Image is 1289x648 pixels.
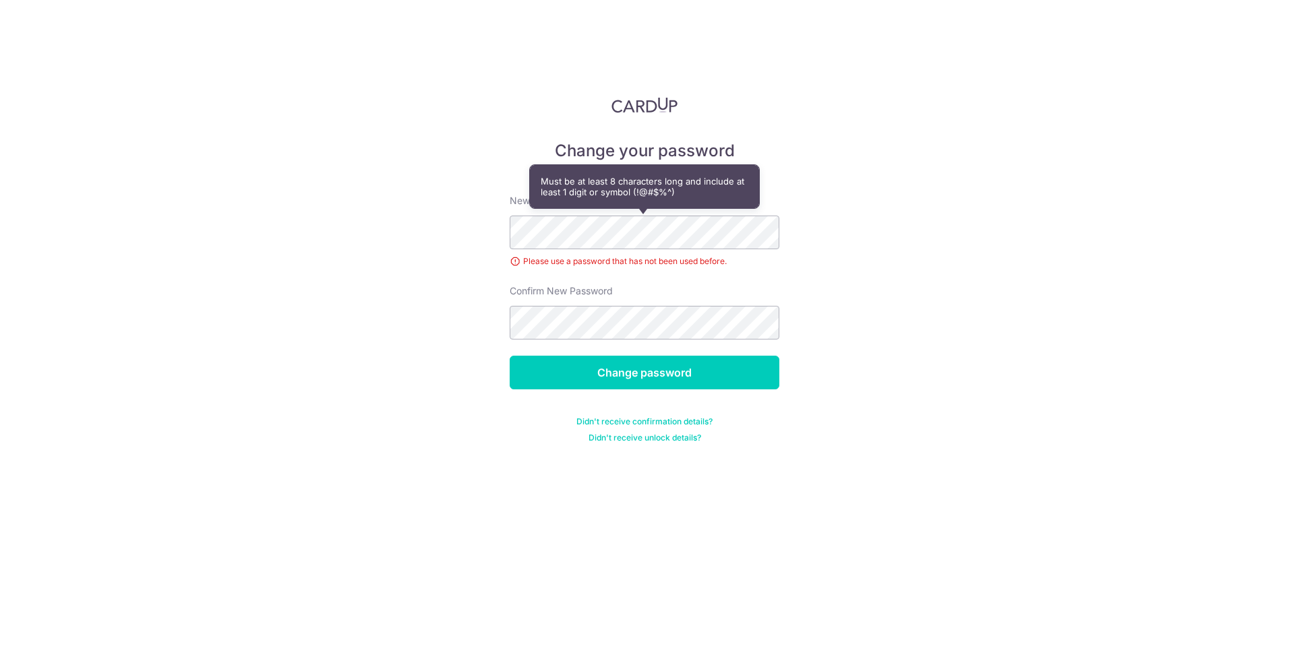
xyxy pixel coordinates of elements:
label: New password [510,194,576,207]
div: Must be at least 8 characters long and include at least 1 digit or symbol (!@#$%^) [530,165,759,208]
a: Didn't receive confirmation details? [576,416,713,427]
label: Confirm New Password [510,284,613,298]
input: Change password [510,356,779,389]
a: Didn't receive unlock details? [589,432,701,443]
img: CardUp Logo [611,97,678,113]
h5: Change your password [510,140,779,162]
div: Please use a password that has not been used before. [510,255,779,268]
